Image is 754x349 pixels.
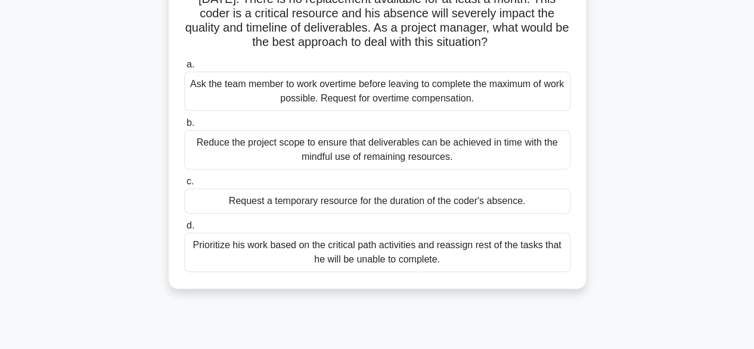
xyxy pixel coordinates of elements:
[184,189,570,214] div: Request a temporary resource for the duration of the coder's absence.
[187,59,194,69] span: a.
[187,118,194,128] span: b.
[187,176,194,186] span: c.
[184,72,570,111] div: Ask the team member to work overtime before leaving to complete the maximum of work possible. Req...
[187,220,194,230] span: d.
[184,233,570,272] div: Prioritize his work based on the critical path activities and reassign rest of the tasks that he ...
[184,130,570,169] div: Reduce the project scope to ensure that deliverables can be achieved in time with the mindful use...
